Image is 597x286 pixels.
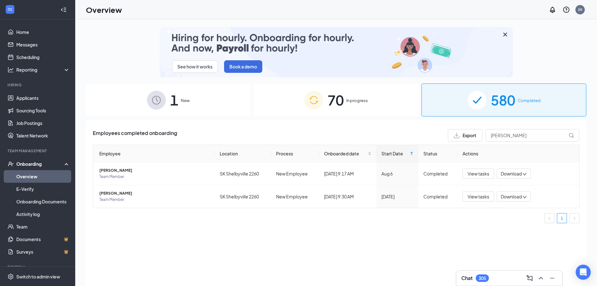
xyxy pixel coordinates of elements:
[8,161,14,167] svg: UserCheck
[16,129,70,142] a: Talent Network
[463,192,494,202] button: View tasks
[479,276,486,281] div: 305
[463,133,476,138] span: Export
[324,193,371,200] div: [DATE] 9:30 AM
[16,51,70,63] a: Scheduling
[501,193,522,200] span: Download
[16,38,70,51] a: Messages
[544,213,554,223] li: Previous Page
[93,145,215,162] th: Employee
[16,92,70,104] a: Applicants
[319,145,376,162] th: Onboarded date
[324,150,367,157] span: Onboarded date
[170,89,178,111] span: 1
[7,6,13,13] svg: WorkstreamLogo
[215,145,271,162] th: Location
[448,129,482,142] button: Export
[576,265,591,280] div: Open Intercom Messenger
[381,170,413,177] div: Aug 6
[99,167,210,174] span: [PERSON_NAME]
[548,274,556,282] svg: Minimize
[8,67,14,73] svg: Analysis
[491,89,515,111] span: 580
[537,274,545,282] svg: ChevronUp
[423,193,453,200] div: Completed
[381,193,413,200] div: [DATE]
[271,162,319,185] td: New Employee
[16,67,70,73] div: Reporting
[522,172,527,176] span: down
[526,274,533,282] svg: ComposeMessage
[16,220,70,233] a: Team
[544,213,554,223] button: left
[418,145,458,162] th: Status
[60,7,67,13] svg: Collapse
[569,213,579,223] li: Next Page
[518,97,541,104] span: Completed
[16,104,70,117] a: Sourcing Tools
[501,31,509,38] svg: Cross
[16,233,70,246] a: DocumentsCrown
[463,169,494,179] button: View tasks
[271,185,319,208] td: New Employee
[8,82,69,88] div: Hiring
[224,60,262,73] button: Book a demo
[215,185,271,208] td: SK Shelbyville 2260
[16,117,70,129] a: Job Postings
[549,6,556,13] svg: Notifications
[346,97,368,104] span: In progress
[547,273,557,283] button: Minimize
[16,170,70,183] a: Overview
[16,161,65,167] div: Onboarding
[522,195,527,199] span: down
[557,213,567,223] a: 1
[8,148,69,154] div: Team Management
[172,60,218,73] button: See how it works
[327,89,344,111] span: 70
[215,162,271,185] td: SK Shelbyville 2260
[16,26,70,38] a: Home
[181,97,190,104] span: New
[501,170,522,177] span: Download
[468,193,489,200] span: View tasks
[160,27,513,77] img: payroll-small.gif
[93,129,177,142] span: Employees completed onboarding
[468,170,489,177] span: View tasks
[485,129,579,142] input: Search by Name, Job Posting, or Process
[99,197,210,203] span: Team Member
[536,273,546,283] button: ChevronUp
[573,217,576,220] span: right
[16,183,70,195] a: E-Verify
[381,150,408,157] span: Start Date
[461,275,473,282] h3: Chat
[16,208,70,220] a: Activity log
[569,213,579,223] button: right
[99,190,210,197] span: [PERSON_NAME]
[525,273,535,283] button: ComposeMessage
[547,217,551,220] span: left
[423,170,453,177] div: Completed
[8,273,14,280] svg: Settings
[16,246,70,258] a: SurveysCrown
[16,273,60,280] div: Switch to admin view
[563,6,570,13] svg: QuestionInfo
[271,145,319,162] th: Process
[8,264,69,270] div: Payroll
[458,145,579,162] th: Actions
[16,195,70,208] a: Onboarding Documents
[578,7,582,12] div: JH
[324,170,371,177] div: [DATE] 9:17 AM
[99,174,210,180] span: Team Member
[86,4,122,15] h1: Overview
